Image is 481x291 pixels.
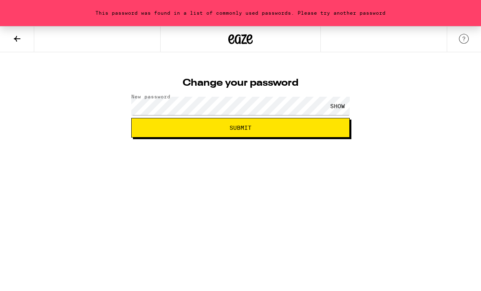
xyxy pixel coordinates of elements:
[131,118,350,138] button: Submit
[229,125,252,131] span: Submit
[325,97,350,115] div: SHOW
[131,94,170,99] label: New password
[5,6,59,12] span: Hi. Need any help?
[131,78,350,88] h1: Change your password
